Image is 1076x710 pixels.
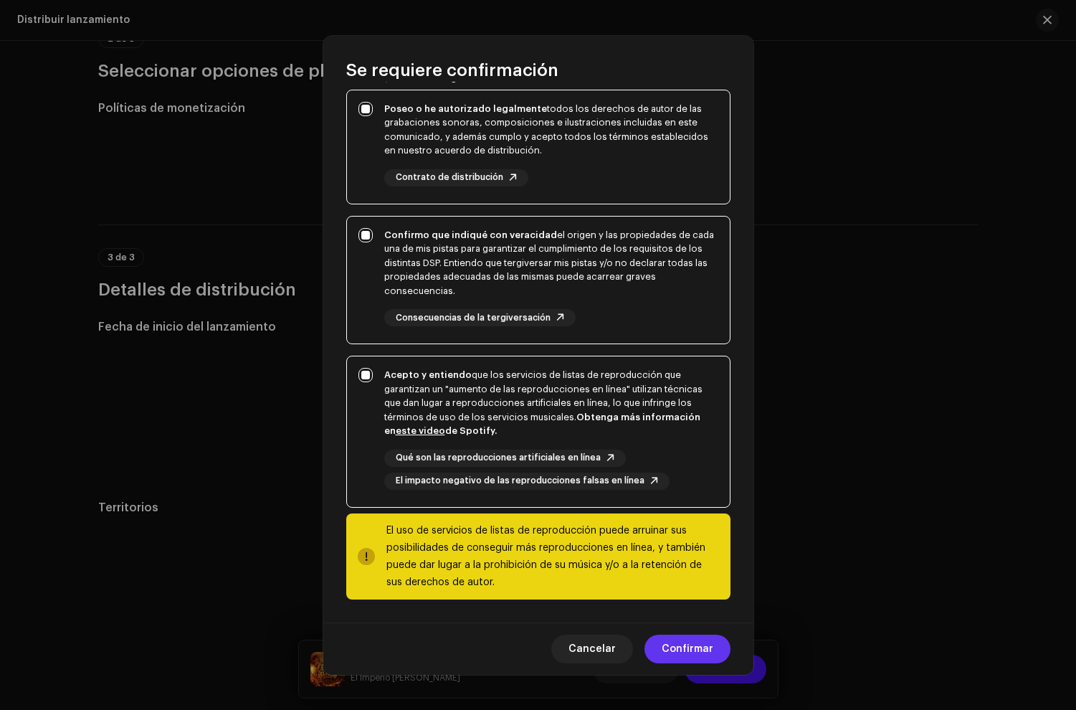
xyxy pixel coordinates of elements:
[346,90,730,204] p-togglebutton: Poseo o he autorizado legalmentetodos los derechos de autor de las grabaciones sonoras, composici...
[396,426,445,435] a: este video
[384,104,547,113] strong: Poseo o he autorizado legalmente
[346,356,730,508] p-togglebutton: Acepto y entiendoque los servicios de listas de reproducción que garantizan un "aumento de las re...
[384,370,472,379] strong: Acepto y entiendo
[384,228,718,298] div: el origen y las propiedades de cada una de mis pistas para garantizar el cumplimiento de los requ...
[384,368,718,438] div: que los servicios de listas de reproducción que garantizan un "aumento de las reproducciones en l...
[386,522,719,591] div: El uso de servicios de listas de reproducción puede arruinar sus posibilidades de conseguir más r...
[346,216,730,345] p-togglebutton: Confirmo que indiqué con veracidadel origen y las propiedades de cada una de mis pistas para gara...
[384,412,700,436] strong: Obtenga más información en de Spotify.
[644,635,730,663] button: Confirmar
[396,313,551,323] span: Consecuencias de la tergiversación
[551,635,633,663] button: Cancelar
[384,102,718,158] div: todos los derechos de autor de las grabaciones sonoras, composiciones e ilustraciones incluidas e...
[384,230,557,240] strong: Confirmo que indiqué con veracidad
[396,173,503,182] span: Contrato de distribución
[396,476,644,486] span: El impacto negativo de las reproducciones falsas en línea
[568,635,616,663] span: Cancelar
[346,59,558,82] span: Se requiere confirmación
[396,453,601,463] span: Qué son las reproducciones artificiales en línea
[662,635,713,663] span: Confirmar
